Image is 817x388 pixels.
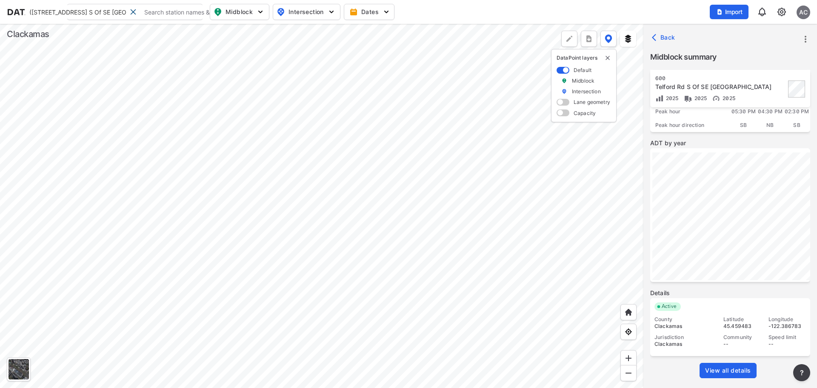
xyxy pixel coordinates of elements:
[7,357,31,381] div: Toggle basemap
[7,8,60,16] img: dataPointLogo.9353c09d.svg
[604,55,611,61] button: delete
[654,341,716,348] div: Clackamas
[655,94,664,103] img: Volume count
[757,105,784,118] div: 04:30 PM
[798,32,813,46] button: more
[650,139,810,147] label: ADT by year
[654,334,716,341] div: Jurisdiction
[620,31,636,47] button: External layers
[7,28,49,40] div: Clackamas
[654,33,675,42] span: Back
[624,328,633,336] img: zeq5HYn9AnE9l6UmnFLPAAAAAElFTkSuQmCC
[565,34,574,43] img: +Dz8AAAAASUVORK5CYII=
[574,66,591,74] label: Default
[276,7,286,17] img: map_pin_int.54838e6b.svg
[561,77,567,84] img: marker_Midblock.5ba75e30.svg
[277,7,335,17] span: Intersection
[382,8,391,16] img: 5YPKRKmlfpI5mqlR8AD95paCi+0kK1fRFDJSaMmawlwaeJcJwk9O2fotCW5ve9gAAAAASUVORK5CYII=
[624,354,633,362] img: ZvzfEJKXnyWIrJytrsY285QMwk63cM6Drc+sIAAAAASUVORK5CYII=
[730,118,757,132] div: SB
[783,118,810,132] div: SB
[620,350,637,366] div: Zoom in
[327,8,336,16] img: 5YPKRKmlfpI5mqlR8AD95paCi+0kK1fRFDJSaMmawlwaeJcJwk9O2fotCW5ve9gAAAAASUVORK5CYII=
[256,8,265,16] img: 5YPKRKmlfpI5mqlR8AD95paCi+0kK1fRFDJSaMmawlwaeJcJwk9O2fotCW5ve9gAAAAASUVORK5CYII=
[730,105,757,118] div: 05:30 PM
[624,308,633,316] img: +XpAUvaXAN7GudzAAAAAElFTkSuQmCC
[710,5,748,19] button: Import
[557,55,611,61] p: DataPoint layers
[777,7,787,17] img: cids17cp3yIFEOpj3V8A9qJSH103uA521RftCD4eeui4ksIb+krbm5XvIjxD52OS6NWLn9gAAAAAElFTkSuQmCC
[620,324,637,340] div: View my location
[768,341,806,348] div: --
[797,6,810,19] div: AC
[585,34,593,43] img: xqJnZQTG2JQi0x5lvmkeSNbbgIiQD62bqHG8IfrOzanD0FsRdYrij6fAAAAAElFTkSuQmCC
[624,369,633,377] img: MAAAAAElFTkSuQmCC
[664,95,679,101] span: 2025
[723,341,761,348] div: --
[344,4,394,20] button: Dates
[798,368,805,378] span: ?
[624,34,632,43] img: layers.ee07997e.svg
[654,316,716,323] div: County
[574,109,596,117] label: Capacity
[214,7,264,17] span: Midblock
[604,55,611,61] img: close-external-leyer.3061a1c7.svg
[768,316,806,323] div: Longitude
[654,323,716,330] div: Clackamas
[705,366,751,375] span: View all details
[650,105,730,118] div: Peak hour
[650,289,810,297] label: Details
[650,31,679,44] button: Back
[600,31,617,47] button: DataPoint layers
[692,95,707,101] span: 2025
[126,5,140,19] div: Clear search
[605,34,612,43] img: data-point-layers.37681fc9.svg
[572,88,601,95] label: Intersection
[712,94,720,103] img: Vehicle speed
[723,323,761,330] div: 45.459483
[572,77,594,84] label: Midblock
[715,8,743,16] span: Import
[757,7,767,17] img: 8A77J+mXikMhHQAAAAASUVORK5CYII=
[620,365,637,381] div: Zoom out
[140,5,255,19] input: Search
[213,7,223,17] img: map_pin_mid.602f9df1.svg
[25,5,126,19] input: Search
[620,304,637,320] div: Home
[351,8,389,16] span: Dates
[757,118,784,132] div: NB
[650,118,730,132] div: Peak hour direction
[768,323,806,330] div: -122.386783
[658,302,681,311] span: Active
[723,316,761,323] div: Latitude
[723,334,761,341] div: Community
[650,51,810,63] label: Midblock summary
[720,95,735,101] span: 2025
[710,8,752,16] a: Import
[768,334,806,341] div: Speed limit
[561,31,577,47] div: Polygon tool
[574,98,610,106] label: Lane geometry
[273,4,340,20] button: Intersection
[783,105,810,118] div: 02:30 PM
[655,83,786,91] div: Telford Rd S Of SE 267th Ave
[581,31,597,47] button: more
[716,9,723,15] img: file_add.62c1e8a2.svg
[793,364,810,381] button: more
[684,94,692,103] img: Vehicle class
[561,88,567,95] img: marker_Intersection.6861001b.svg
[349,8,358,16] img: calendar-gold.39a51dde.svg
[210,4,269,20] button: Midblock
[655,75,786,82] div: 600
